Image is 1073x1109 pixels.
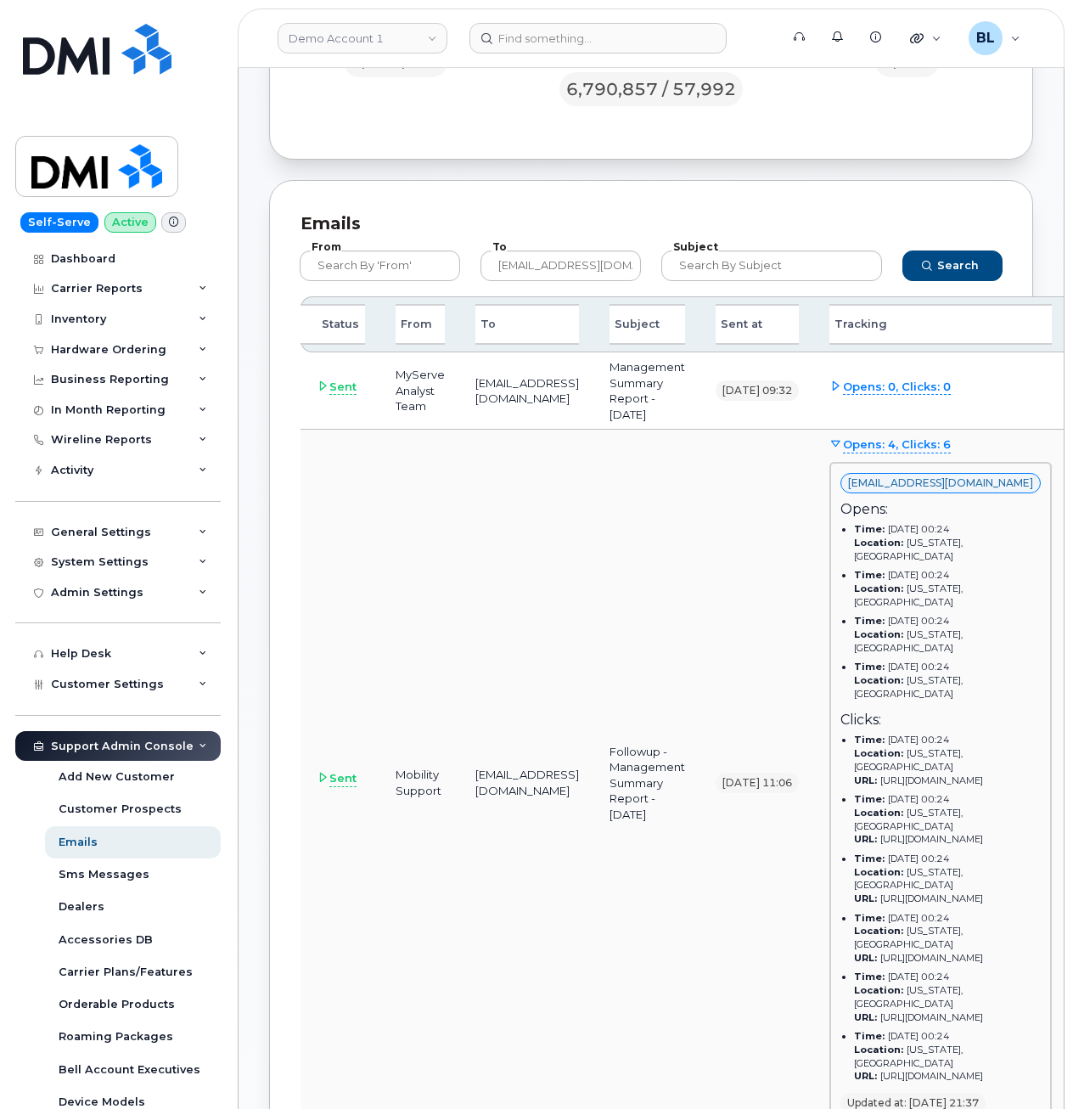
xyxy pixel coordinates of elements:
[880,1011,983,1023] span: [URL][DOMAIN_NAME]
[840,500,1041,520] div: Opens:
[854,537,963,562] span: [US_STATE], [GEOGRAPHIC_DATA]
[716,304,799,345] div: Sent at
[854,866,903,878] b: Location:
[854,1030,885,1042] b: Time:
[854,537,903,549] b: Location:
[854,774,877,786] b: URL:
[854,984,903,996] b: Location:
[854,853,885,864] b: Time:
[278,23,447,53] a: Demo Account 1
[854,793,885,805] b: Time:
[854,523,885,535] b: Time:
[888,523,950,535] span: [DATE] 00:24
[880,1070,983,1082] span: [URL][DOMAIN_NAME]
[880,833,983,845] span: [URL][DOMAIN_NAME]
[854,674,963,700] span: [US_STATE], [GEOGRAPHIC_DATA]
[898,21,953,55] div: Quicklinks
[854,866,963,892] span: [US_STATE], [GEOGRAPHIC_DATA]
[396,304,445,345] div: From
[716,773,799,793] div: [DATE] 11:06
[854,912,885,924] b: Time:
[301,211,1002,236] div: Emails
[840,473,1041,493] div: [EMAIL_ADDRESS][DOMAIN_NAME]
[937,257,979,273] span: Search
[854,583,903,594] b: Location:
[843,436,951,453] span: Opens: 4, Clicks: 6
[854,807,903,819] b: Location:
[854,734,885,746] b: Time:
[888,912,950,924] span: [DATE] 00:24
[854,569,885,581] b: Time:
[329,379,357,396] span: Sent
[854,971,885,982] b: Time:
[310,242,342,252] label: From
[854,661,885,673] b: Time:
[888,661,950,673] span: [DATE] 00:24
[957,21,1032,55] div: Brandon Lam
[854,674,903,686] b: Location:
[854,833,877,845] b: URL:
[491,242,508,252] label: To
[854,1044,963,1069] span: [US_STATE], [GEOGRAPHIC_DATA]
[594,352,700,430] td: Management Summary Report - [DATE]
[469,23,727,53] input: Find something...
[854,952,877,964] b: URL:
[880,952,983,964] span: [URL][DOMAIN_NAME]
[854,628,903,640] b: Location:
[888,971,950,982] span: [DATE] 00:24
[301,304,365,345] div: Status
[854,628,963,654] span: [US_STATE], [GEOGRAPHIC_DATA]
[854,1011,877,1023] b: URL:
[843,379,951,396] span: Opens: 0, Clicks: 0
[829,304,1052,345] div: Tracking
[854,1070,877,1082] b: URL:
[854,807,963,832] span: [US_STATE], [GEOGRAPHIC_DATA]
[559,72,743,106] div: 6,790,857 / 57,992
[854,1044,903,1056] b: Location:
[854,925,903,937] b: Location:
[854,615,885,627] b: Time:
[380,352,460,430] td: MyServe Analyst Team
[880,774,983,786] span: [URL][DOMAIN_NAME]
[888,793,950,805] span: [DATE] 00:24
[610,304,685,345] div: Subject
[880,892,983,904] span: [URL][DOMAIN_NAME]
[716,380,799,401] div: [DATE] 09:32
[854,892,877,904] b: URL:
[902,251,1003,281] button: Search
[888,569,950,581] span: [DATE] 00:24
[888,1030,950,1042] span: [DATE] 00:24
[671,242,719,252] label: Subject
[854,984,963,1010] span: [US_STATE], [GEOGRAPHIC_DATA]
[475,304,579,345] div: To
[854,583,963,608] span: [US_STATE], [GEOGRAPHIC_DATA]
[888,734,950,746] span: [DATE] 00:24
[840,711,1041,730] div: Clicks:
[661,251,882,281] input: Search by subject
[888,853,950,864] span: [DATE] 00:24
[329,770,357,787] span: Sent
[854,747,903,759] b: Location:
[854,925,963,950] span: [US_STATE], [GEOGRAPHIC_DATA]
[480,251,641,281] input: Search by 'to'
[854,747,963,773] span: [US_STATE], [GEOGRAPHIC_DATA]
[300,251,460,281] input: Search by 'from'
[976,28,995,48] span: BL
[888,615,950,627] span: [DATE] 00:24
[460,352,594,430] td: [EMAIL_ADDRESS][DOMAIN_NAME]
